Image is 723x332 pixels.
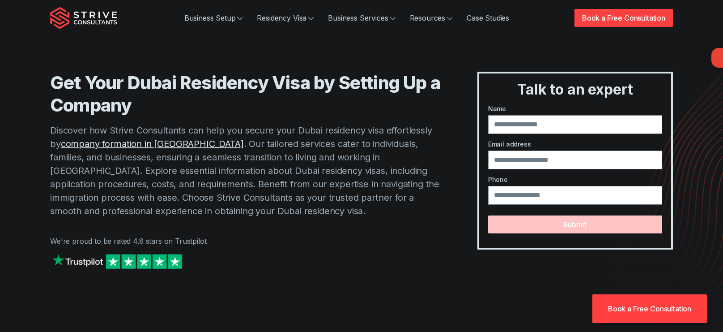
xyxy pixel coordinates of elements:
a: Book a Free Consultation [574,9,673,27]
label: Phone [488,175,662,184]
h1: Get Your Dubai Residency Visa by Setting Up a Company [50,72,442,116]
h3: Talk to an expert [483,81,668,99]
a: company formation in [GEOGRAPHIC_DATA] [61,138,244,149]
label: Name [488,104,662,113]
a: Business Services [321,9,402,27]
img: Strive Consultants [50,7,117,29]
p: Discover how Strive Consultants can help you secure your Dubai residency visa effortlessly by . O... [50,124,442,218]
a: Business Setup [177,9,250,27]
p: We're proud to be rated 4.8 stars on Trustpilot [50,236,442,246]
a: Residency Visa [250,9,321,27]
button: Submit [488,216,662,233]
a: Resources [403,9,460,27]
a: Book a Free Consultation [592,294,707,323]
a: Case Studies [459,9,516,27]
label: Email address [488,139,662,149]
img: Strive on Trustpilot [50,252,184,271]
